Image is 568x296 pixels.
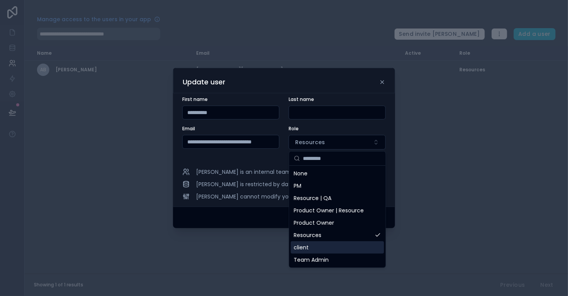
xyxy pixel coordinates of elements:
[196,180,328,188] span: [PERSON_NAME] is restricted by data permissions
[182,125,195,132] span: Email
[196,168,316,176] span: [PERSON_NAME] is an internal team member
[196,193,306,200] span: [PERSON_NAME] cannot modify your app
[294,219,334,227] span: Product Owner
[289,135,386,150] button: Select Button
[291,167,384,180] div: None
[289,166,386,267] div: Suggestions
[289,125,299,132] span: Role
[294,244,309,251] span: client
[294,207,364,214] span: Product Owner | Resource
[295,138,325,146] span: Resources
[294,256,329,264] span: Team Admin
[183,77,225,87] h3: Update user
[182,96,208,103] span: First name
[294,231,322,239] span: Resources
[294,182,302,190] span: PM
[294,194,332,202] span: Resource | QA
[289,96,314,103] span: Last name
